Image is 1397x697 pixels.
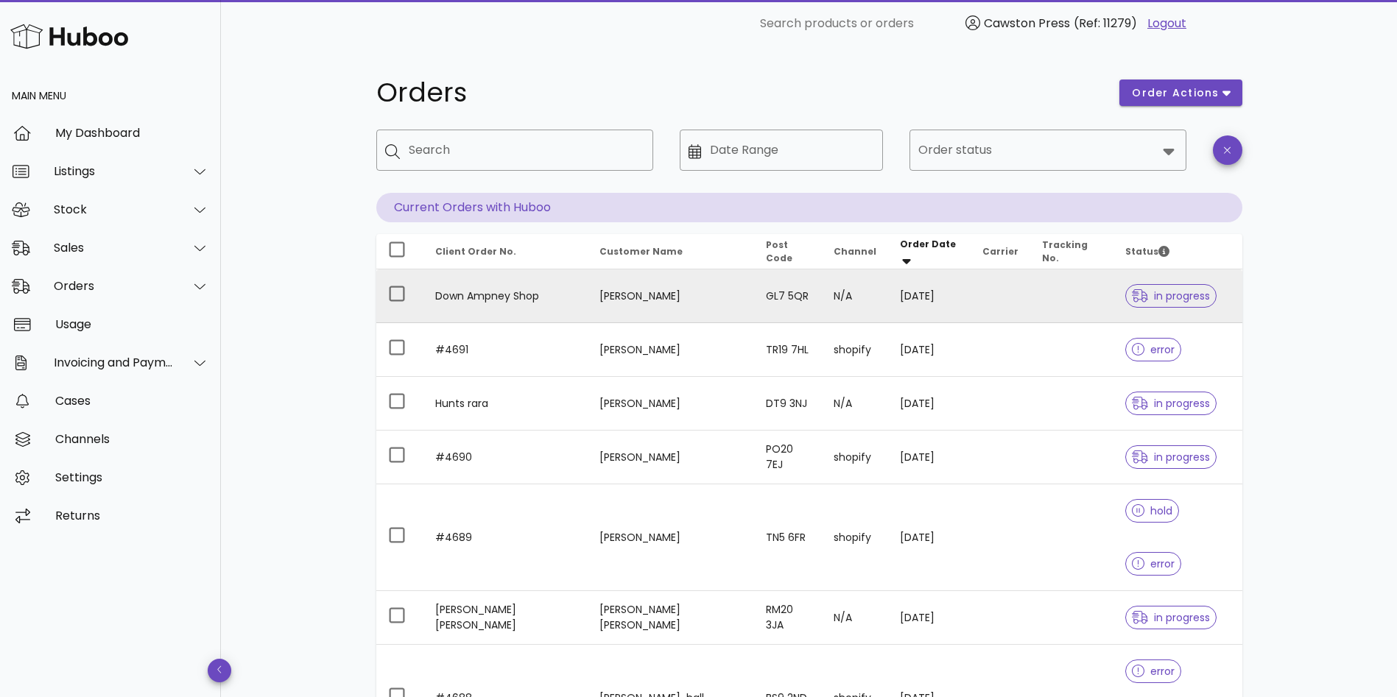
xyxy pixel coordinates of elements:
[423,431,588,484] td: #4690
[754,234,822,269] th: Post Code
[888,377,971,431] td: [DATE]
[1074,15,1137,32] span: (Ref: 11279)
[423,323,588,377] td: #4691
[754,484,822,591] td: TN5 6FR
[888,431,971,484] td: [DATE]
[423,234,588,269] th: Client Order No.
[1132,506,1173,516] span: hold
[423,377,588,431] td: Hunts rara
[1132,559,1175,569] span: error
[423,269,588,323] td: Down Ampney Shop
[588,323,754,377] td: [PERSON_NAME]
[822,591,888,645] td: N/A
[822,323,888,377] td: shopify
[1125,245,1169,258] span: Status
[10,21,128,52] img: Huboo Logo
[766,238,792,264] span: Post Code
[588,377,754,431] td: [PERSON_NAME]
[1131,85,1220,101] span: order actions
[54,279,174,293] div: Orders
[376,193,1242,222] p: Current Orders with Huboo
[54,164,174,178] div: Listings
[1030,234,1113,269] th: Tracking No.
[588,591,754,645] td: [PERSON_NAME] [PERSON_NAME]
[900,238,956,250] span: Order Date
[822,269,888,323] td: N/A
[822,234,888,269] th: Channel
[822,431,888,484] td: shopify
[1132,398,1210,408] span: in progress
[423,591,588,645] td: [PERSON_NAME] [PERSON_NAME]
[754,269,822,323] td: GL7 5QR
[1113,234,1242,269] th: Status
[376,79,1102,106] h1: Orders
[588,269,754,323] td: [PERSON_NAME]
[834,245,876,258] span: Channel
[754,323,822,377] td: TR19 7HL
[1042,238,1088,264] span: Tracking No.
[888,484,971,591] td: [DATE]
[1132,291,1210,301] span: in progress
[822,484,888,591] td: shopify
[909,130,1186,171] div: Order status
[982,245,1018,258] span: Carrier
[1132,612,1210,623] span: in progress
[1119,79,1242,106] button: order actions
[754,431,822,484] td: PO20 7EJ
[55,126,209,140] div: My Dashboard
[599,245,683,258] span: Customer Name
[888,323,971,377] td: [DATE]
[754,377,822,431] td: DT9 3NJ
[435,245,516,258] span: Client Order No.
[754,591,822,645] td: RM20 3JA
[55,317,209,331] div: Usage
[888,234,971,269] th: Order Date: Sorted descending. Activate to remove sorting.
[1132,344,1175,355] span: error
[588,234,754,269] th: Customer Name
[822,377,888,431] td: N/A
[588,484,754,591] td: [PERSON_NAME]
[971,234,1030,269] th: Carrier
[1147,15,1186,32] a: Logout
[54,241,174,255] div: Sales
[1132,452,1210,462] span: in progress
[888,591,971,645] td: [DATE]
[423,484,588,591] td: #4689
[55,432,209,446] div: Channels
[1132,666,1175,676] span: error
[55,509,209,523] div: Returns
[888,269,971,323] td: [DATE]
[54,202,174,216] div: Stock
[984,15,1070,32] span: Cawston Press
[588,431,754,484] td: [PERSON_NAME]
[54,355,174,369] div: Invoicing and Payments
[55,394,209,408] div: Cases
[55,470,209,484] div: Settings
